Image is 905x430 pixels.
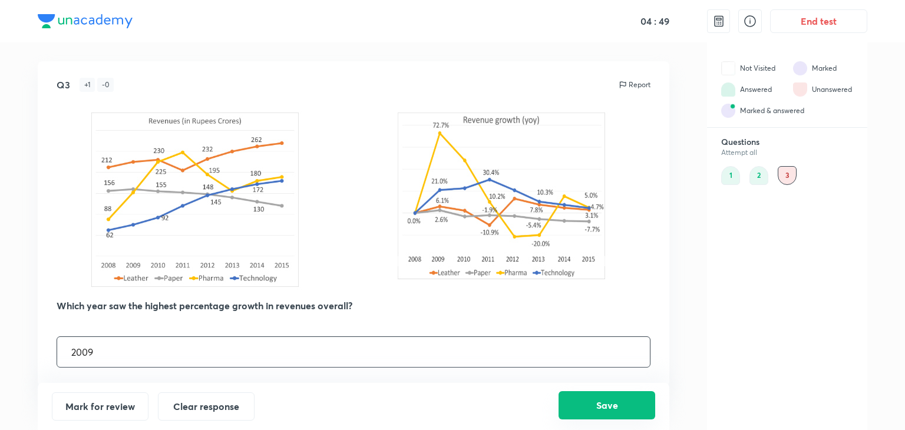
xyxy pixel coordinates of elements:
strong: Which year saw the highest percentage growth in revenues overall? [57,299,352,312]
img: attempt state [721,61,735,75]
img: attempt state [721,82,735,97]
div: Answered [740,84,772,95]
img: calculator [712,14,726,28]
h5: 04 : [638,15,656,27]
div: Not Visited [740,63,775,74]
button: Mark for review [52,392,148,421]
div: 2 [749,166,768,185]
div: Marked & answered [740,105,804,116]
img: attempt state [793,82,807,97]
div: Unanswered [812,84,852,95]
img: report icon [618,80,627,90]
h5: 49 [656,15,669,27]
p: Report [629,80,650,90]
div: - 0 [97,78,114,92]
h5: Q3 [57,78,70,92]
div: Attempt all [721,148,853,157]
div: 3 [778,166,797,185]
button: Save [559,391,655,419]
button: Clear response [158,392,255,421]
img: 24-03-25-08:10:47-AM [57,101,613,295]
div: 1 [721,166,740,185]
div: Marked [812,63,837,74]
div: + 1 [80,78,95,92]
img: attempt state [721,104,735,118]
button: End test [770,9,867,33]
img: attempt state [793,61,807,75]
input: Type your answer here [57,337,650,367]
h6: Questions [721,137,853,147]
